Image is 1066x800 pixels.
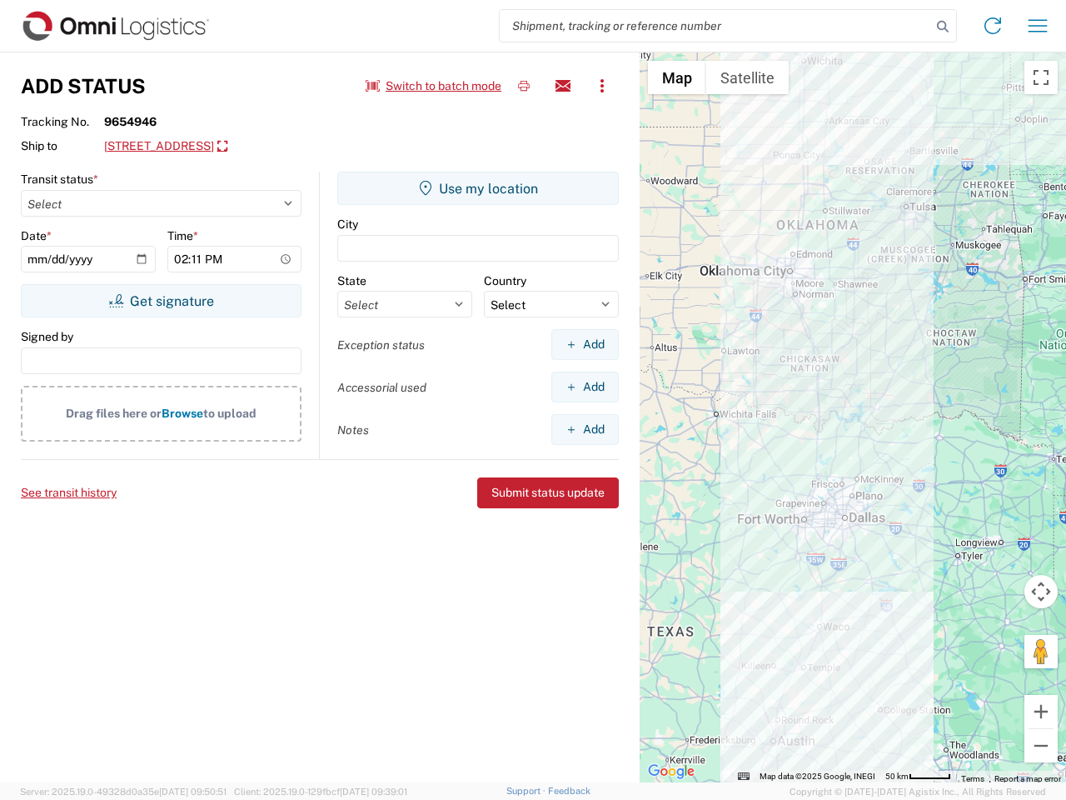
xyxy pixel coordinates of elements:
h3: Add Status [21,74,146,98]
button: Map Scale: 50 km per 47 pixels [880,771,956,782]
label: State [337,273,366,288]
label: Signed by [21,329,73,344]
label: City [337,217,358,232]
span: Server: 2025.19.0-49328d0a35e [20,787,227,797]
button: Toggle fullscreen view [1024,61,1058,94]
label: Transit status [21,172,98,187]
button: Drag Pegman onto the map to open Street View [1024,635,1058,668]
label: Notes [337,422,369,437]
button: Submit status update [477,477,619,508]
label: Date [21,228,52,243]
span: to upload [203,407,257,420]
button: Zoom in [1024,695,1058,728]
a: Feedback [548,786,590,796]
a: Open this area in Google Maps (opens a new window) [644,761,699,782]
span: Tracking No. [21,114,104,129]
input: Shipment, tracking or reference number [500,10,931,42]
label: Country [484,273,526,288]
button: Zoom out [1024,729,1058,762]
span: Ship to [21,138,104,153]
button: Get signature [21,284,301,317]
a: Terms [961,774,984,783]
span: 50 km [885,772,909,781]
span: Browse [162,407,203,420]
button: Add [551,414,619,445]
button: Add [551,372,619,402]
strong: 9654946 [104,114,157,129]
a: [STREET_ADDRESS] [104,132,227,161]
label: Exception status [337,337,425,352]
button: Show satellite imagery [706,61,789,94]
span: Copyright © [DATE]-[DATE] Agistix Inc., All Rights Reserved [790,784,1046,799]
a: Support [506,786,548,796]
a: Report a map error [994,774,1061,783]
span: Map data ©2025 Google, INEGI [760,772,875,781]
span: [DATE] 09:39:01 [340,787,407,797]
span: Drag files here or [66,407,162,420]
span: [DATE] 09:50:51 [159,787,227,797]
button: Keyboard shortcuts [738,771,750,782]
button: Switch to batch mode [366,72,501,100]
img: Google [644,761,699,782]
label: Time [167,228,198,243]
button: Map camera controls [1024,575,1058,608]
button: Add [551,329,619,360]
button: See transit history [21,479,117,507]
label: Accessorial used [337,380,426,395]
button: Show street map [648,61,706,94]
button: Use my location [337,172,619,205]
span: Client: 2025.19.0-129fbcf [234,787,407,797]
